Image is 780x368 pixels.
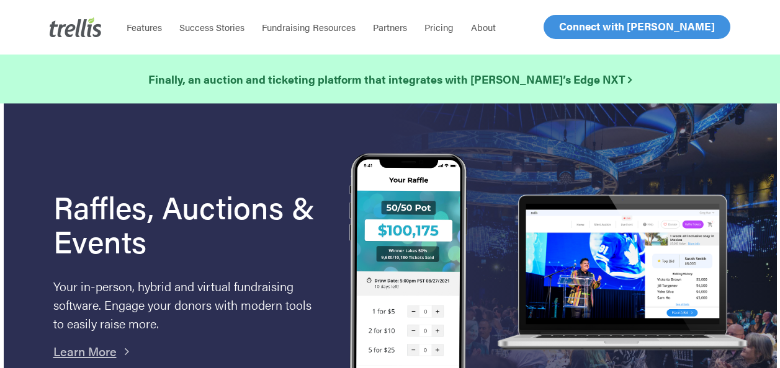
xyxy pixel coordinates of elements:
[373,20,407,33] span: Partners
[50,17,102,37] img: Trellis
[53,190,318,258] h1: Raffles, Auctions & Events
[53,277,318,333] p: Your in-person, hybrid and virtual fundraising software. Engage your donors with modern tools to ...
[416,21,462,33] a: Pricing
[544,15,730,39] a: Connect with [PERSON_NAME]
[148,71,632,88] a: Finally, an auction and ticketing platform that integrates with [PERSON_NAME]’s Edge NXT
[53,342,117,360] a: Learn More
[471,20,496,33] span: About
[148,71,632,87] strong: Finally, an auction and ticketing platform that integrates with [PERSON_NAME]’s Edge NXT
[559,19,715,33] span: Connect with [PERSON_NAME]
[262,20,356,33] span: Fundraising Resources
[492,195,751,351] img: rafflelaptop_mac_optim.png
[462,21,504,33] a: About
[364,21,416,33] a: Partners
[127,20,162,33] span: Features
[118,21,171,33] a: Features
[253,21,364,33] a: Fundraising Resources
[171,21,253,33] a: Success Stories
[179,20,244,33] span: Success Stories
[424,20,454,33] span: Pricing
